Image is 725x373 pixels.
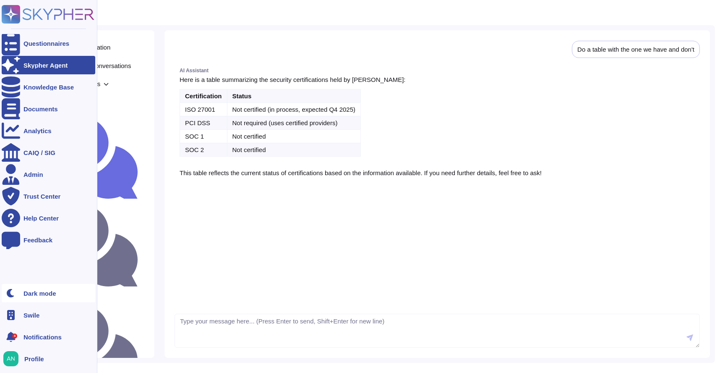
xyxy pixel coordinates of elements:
div: CAIQ / SIG [23,150,55,156]
div: Analytics [23,128,52,134]
span: Swile [23,312,39,318]
span: Profile [24,356,44,362]
button: Dislike this response [196,183,203,190]
td: Not certified [227,143,360,157]
div: Help Center [23,215,59,221]
div: AI Assistant [180,68,695,73]
td: Not certified (in process, expected Q4 2025) [227,103,360,116]
img: user [3,351,18,366]
a: Questionnaires [2,34,95,53]
div: Questionnaires [23,40,69,47]
a: Analytics [2,121,95,140]
button: Like this response [188,183,195,189]
p: Here is a table summarizing the security certifications held by [PERSON_NAME]: [180,76,695,83]
div: Dark mode [23,290,56,297]
th: Certification [180,89,227,103]
div: Documents [23,106,58,112]
a: Knowledge Base [2,78,95,96]
td: PCI DSS [180,116,227,130]
div: Skypher Agent [23,62,68,68]
th: Status [227,89,360,103]
a: Skypher Agent [2,56,95,74]
button: user [2,349,24,368]
td: ISO 27001 [180,103,227,116]
div: 4 [12,334,17,339]
td: SOC 1 [180,130,227,143]
a: Admin [2,165,95,184]
button: Copy this response [180,183,186,190]
div: Do a table with the one we have and don't [577,46,694,53]
div: Trust Center [23,193,60,200]
a: Help Center [2,209,95,227]
span: Notifications [23,334,62,340]
td: Not certified [227,130,360,143]
a: CAIQ / SIG [2,143,95,162]
div: Feedback [23,237,52,243]
td: Not required (uses certified providers) [227,116,360,130]
a: Trust Center [2,187,95,205]
td: SOC 2 [180,143,227,157]
a: Documents [2,100,95,118]
a: Feedback [2,231,95,249]
p: This table reflects the current status of certifications based on the information available. If y... [180,170,695,176]
div: Admin [23,171,43,178]
div: Knowledge Base [23,84,74,90]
